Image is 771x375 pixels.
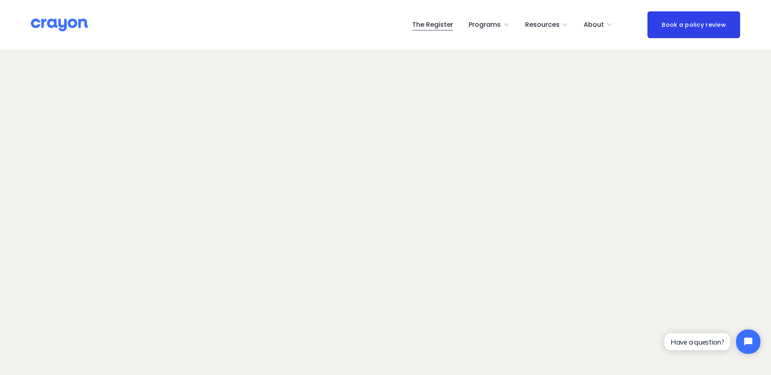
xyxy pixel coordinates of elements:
a: folder dropdown [584,18,613,31]
a: The Register [412,18,453,31]
img: Crayon [31,18,88,32]
a: Book a policy review [647,11,740,38]
span: Resources [525,19,560,31]
span: About [584,19,604,31]
a: folder dropdown [525,18,569,31]
iframe: Tidio Chat [658,323,767,361]
a: folder dropdown [469,18,510,31]
span: Programs [469,19,501,31]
